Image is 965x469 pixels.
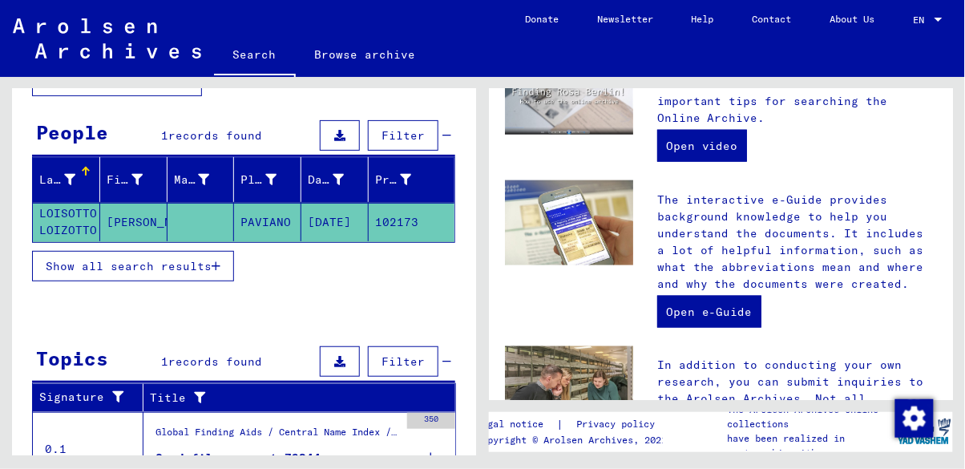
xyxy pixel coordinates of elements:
span: EN [914,14,931,26]
div: 350 [407,413,455,429]
a: Search [214,35,296,77]
a: Privacy policy [564,416,675,433]
span: Show all search results [46,259,212,273]
p: The Arolsen Archives online collections [728,402,895,431]
p: The interactive e-Guide provides background knowledge to help you understand the documents. It in... [657,192,937,293]
mat-header-cell: Prisoner # [369,157,454,202]
mat-cell: LOISOTTO LOIZOTTO [33,203,100,241]
img: Change consent [895,399,934,438]
mat-header-cell: Last Name [33,157,100,202]
p: Copyright © Arolsen Archives, 2021 [477,433,675,447]
span: Filter [382,128,425,143]
img: eguide.jpg [505,180,633,266]
img: video.jpg [505,65,633,135]
mat-header-cell: Date of Birth [301,157,369,202]
button: Filter [368,120,438,151]
div: Place of Birth [240,172,277,188]
button: Filter [368,346,438,377]
mat-header-cell: Place of Birth [234,157,301,202]
div: | [477,416,675,433]
div: Global Finding Aids / Central Name Index / Cards that have been scanned during first sequential m... [155,425,399,447]
a: Open e-Guide [657,296,761,328]
div: Maiden Name [174,167,234,192]
div: Date of Birth [308,167,368,192]
div: First Name [107,167,167,192]
button: Show all search results [32,251,234,281]
div: Last Name [39,167,99,192]
div: Maiden Name [174,172,210,188]
div: Prisoner # [375,167,435,192]
a: Browse archive [296,35,435,74]
a: Legal notice [477,416,557,433]
div: Title [150,390,416,406]
div: Title [150,385,436,410]
img: inquiries.jpg [505,346,633,432]
div: Card file segment 79844 [155,450,321,467]
div: Date of Birth [308,172,344,188]
a: Open video [657,130,747,162]
div: Topics [36,344,108,373]
p: This short video covers the most important tips for searching the Online Archive. [657,76,937,127]
div: Signature [39,389,123,406]
mat-cell: 102173 [369,203,454,241]
mat-header-cell: Maiden Name [168,157,235,202]
div: Place of Birth [240,167,301,192]
p: have been realized in partnership with [728,431,895,460]
img: Arolsen_neg.svg [13,18,201,59]
span: 1 [162,354,169,369]
span: records found [169,354,263,369]
mat-header-cell: First Name [100,157,168,202]
div: Change consent [894,398,933,437]
div: Prisoner # [375,172,411,188]
mat-cell: [DATE] [301,203,369,241]
mat-cell: [PERSON_NAME] [100,203,168,241]
div: Last Name [39,172,75,188]
mat-cell: PAVIANO [234,203,301,241]
div: People [36,118,108,147]
div: First Name [107,172,143,188]
span: 1 [162,128,169,143]
span: Filter [382,354,425,369]
span: records found [169,128,263,143]
div: Signature [39,385,143,410]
